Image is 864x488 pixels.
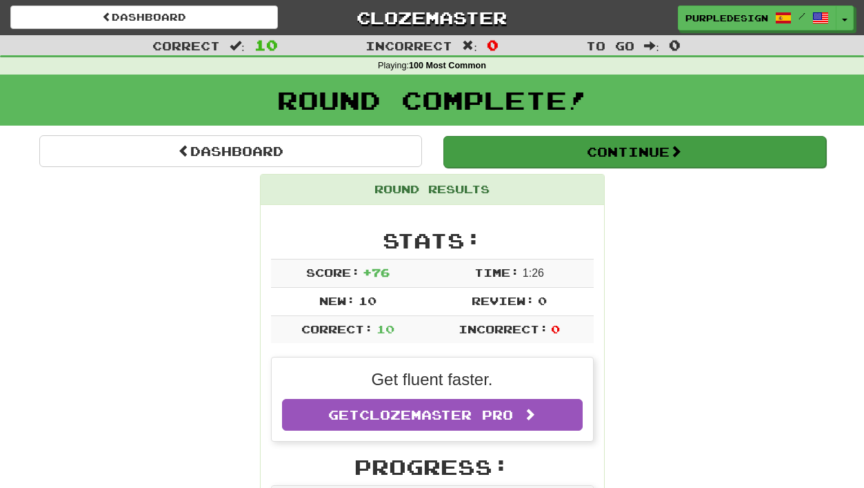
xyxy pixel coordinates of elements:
[319,294,355,307] span: New:
[365,39,452,52] span: Incorrect
[301,322,373,335] span: Correct:
[376,322,394,335] span: 10
[443,136,826,168] button: Continue
[282,368,583,391] p: Get fluent faster.
[39,135,422,167] a: Dashboard
[359,407,513,422] span: Clozemaster Pro
[644,40,659,52] span: :
[669,37,681,53] span: 0
[678,6,836,30] a: PurpleDesign /
[306,266,360,279] span: Score:
[359,294,376,307] span: 10
[363,266,390,279] span: + 76
[685,12,768,24] span: PurpleDesign
[474,266,519,279] span: Time:
[487,37,499,53] span: 0
[538,294,547,307] span: 0
[152,39,220,52] span: Correct
[586,39,634,52] span: To go
[409,61,486,70] strong: 100 Most Common
[551,322,560,335] span: 0
[5,86,859,114] h1: Round Complete!
[10,6,278,29] a: Dashboard
[230,40,245,52] span: :
[254,37,278,53] span: 10
[271,229,594,252] h2: Stats:
[299,6,566,30] a: Clozemaster
[261,175,604,205] div: Round Results
[472,294,534,307] span: Review:
[798,11,805,21] span: /
[459,322,548,335] span: Incorrect:
[282,399,583,431] a: GetClozemaster Pro
[271,456,594,478] h2: Progress:
[462,40,477,52] span: :
[523,267,544,279] span: 1 : 26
